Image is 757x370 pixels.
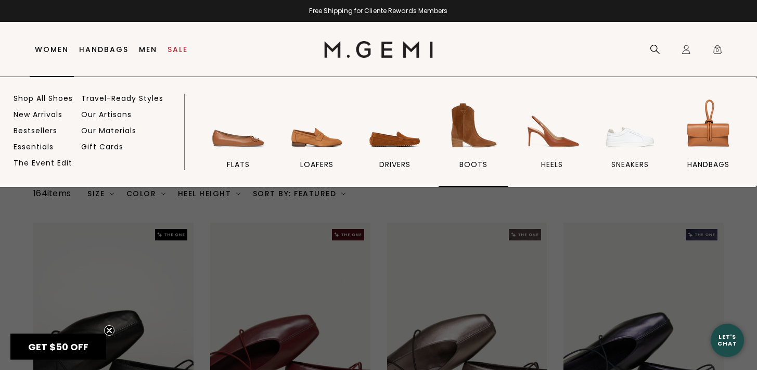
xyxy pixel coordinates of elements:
button: Close teaser [104,325,114,336]
img: drivers [366,96,424,155]
a: New Arrivals [14,110,62,119]
a: Handbags [79,45,129,54]
a: drivers [360,96,430,187]
span: flats [227,160,250,169]
a: BOOTS [439,96,509,187]
a: flats [203,96,274,187]
span: BOOTS [459,160,487,169]
a: Our Artisans [81,110,132,119]
a: Women [35,45,69,54]
a: Men [139,45,157,54]
span: 0 [712,46,723,57]
span: sneakers [611,160,649,169]
img: heels [523,96,581,155]
span: heels [541,160,563,169]
a: Shop All Shoes [14,94,73,103]
span: handbags [687,160,729,169]
img: M.Gemi [324,41,433,58]
a: Gift Cards [81,142,123,151]
img: sneakers [601,96,659,155]
a: Travel-Ready Styles [81,94,163,103]
a: loafers [282,96,352,187]
span: GET $50 OFF [28,340,88,353]
a: sneakers [595,96,665,187]
span: loafers [300,160,333,169]
span: drivers [379,160,410,169]
img: loafers [288,96,346,155]
div: GET $50 OFFClose teaser [10,334,106,360]
img: BOOTS [444,96,503,155]
a: Our Materials [81,126,136,135]
a: The Event Edit [14,158,72,168]
a: Essentials [14,142,54,151]
a: Sale [168,45,188,54]
div: Let's Chat [711,334,744,347]
a: Bestsellers [14,126,57,135]
a: handbags [673,96,743,187]
img: handbags [679,96,738,155]
a: heels [517,96,587,187]
img: flats [209,96,267,155]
